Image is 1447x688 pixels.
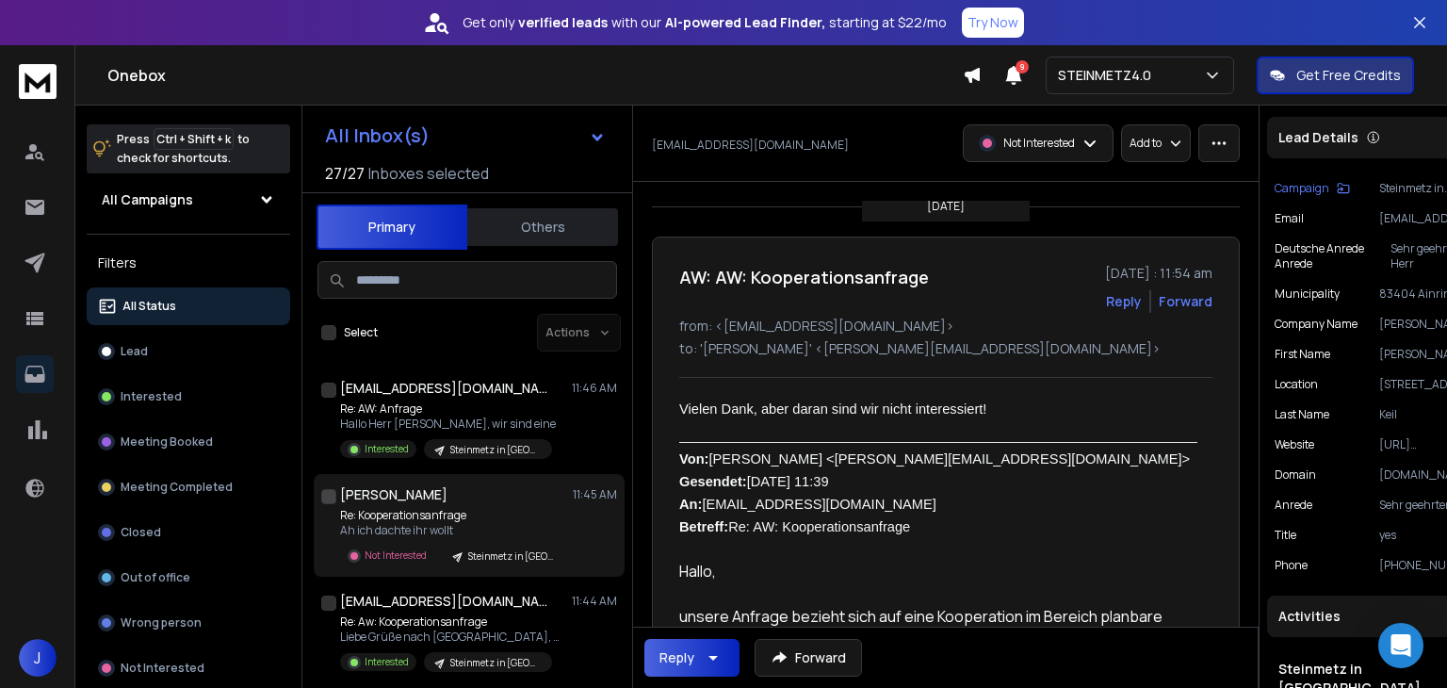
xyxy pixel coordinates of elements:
button: Campaign [1275,181,1350,196]
p: Re: Aw: Kooperationsanfrage [340,614,566,630]
button: Meeting Booked [87,423,290,461]
p: Get only with our starting at $22/mo [463,13,947,32]
img: logo [19,64,57,99]
p: [DATE] : 11:54 am [1105,264,1212,283]
button: Reply [644,639,740,677]
button: Get Free Credits [1257,57,1414,94]
p: Get Free Credits [1296,66,1401,85]
p: Not Interested [1003,136,1075,151]
h3: Inboxes selected [368,162,489,185]
button: Interested [87,378,290,416]
span: Ctrl + Shift + k [154,128,234,150]
button: All Campaigns [87,181,290,219]
p: Steinmetz in [GEOGRAPHIC_DATA] [450,443,541,457]
p: [DATE] [927,199,965,214]
button: Out of office [87,559,290,597]
button: Forward [755,639,862,677]
p: [EMAIL_ADDRESS][DOMAIN_NAME] [652,138,849,153]
p: Interested [365,655,409,669]
p: 11:44 AM [572,594,617,609]
p: Company Name [1275,317,1358,332]
button: Primary [317,205,467,250]
p: 11:46 AM [572,381,617,396]
p: Out of office [121,570,190,585]
button: Wrong person [87,604,290,642]
p: Re: Kooperationsanfrage [340,508,566,523]
h3: Filters [87,250,290,276]
p: Press to check for shortcuts. [117,130,250,168]
p: Ah ich dachte ihr wollt [340,523,566,538]
p: Interested [121,389,182,404]
span: Von: [679,451,708,467]
strong: verified leads [518,13,608,32]
p: STEINMETZ4.0 [1058,66,1159,85]
h1: All Campaigns [102,190,193,209]
button: All Status [87,287,290,325]
div: Forward [1159,292,1212,311]
span: 27 / 27 [325,162,365,185]
button: All Inbox(s) [310,117,621,155]
button: Not Interested [87,649,290,687]
p: Domain [1275,467,1316,483]
p: All Status [122,299,176,314]
button: J [19,639,57,677]
p: Last Name [1275,407,1329,422]
p: Campaign [1275,181,1329,196]
p: to: '[PERSON_NAME]' <[PERSON_NAME][EMAIL_ADDRESS][DOMAIN_NAME]> [679,339,1212,358]
p: Wrong person [121,615,202,631]
p: Try Now [967,13,1018,32]
h1: [EMAIL_ADDRESS][DOMAIN_NAME] [340,592,547,611]
span: [PERSON_NAME] <[PERSON_NAME][EMAIL_ADDRESS][DOMAIN_NAME]> [DATE] 11:39 [EMAIL_ADDRESS][DOMAIN_NAM... [679,451,1190,534]
p: Hallo Herr [PERSON_NAME], wir sind eine [340,417,556,432]
p: Lead [121,344,148,359]
p: Not Interested [121,661,204,676]
label: Select [344,325,378,340]
p: Lead Details [1278,128,1358,147]
div: Reply [659,648,694,667]
p: Not Interested [365,549,427,563]
strong: AI-powered Lead Finder, [665,13,825,32]
p: Steinmetz in [GEOGRAPHIC_DATA] [468,549,559,564]
p: First Name [1275,347,1330,362]
b: Gesendet: [679,474,747,489]
p: unsere Anfrage bezieht sich auf eine Kooperation im Bereich planbare Neukundenakquise für Grabmal... [679,605,1197,650]
span: Vielen Dank, aber daran sind wir nicht interessiert! [679,401,986,417]
span: 9 [1016,60,1029,74]
p: Meeting Booked [121,434,213,450]
button: Others [467,206,618,248]
p: Liebe Grüße nach [GEOGRAPHIC_DATA], wir sind [340,630,566,645]
h1: Onebox [107,64,963,87]
h1: All Inbox(s) [325,126,430,145]
div: Open Intercom Messenger [1378,623,1423,668]
p: Phone [1275,558,1308,573]
p: Steinmetz in [GEOGRAPHIC_DATA] [450,656,541,670]
p: Deutsche Anrede Anrede [1275,241,1390,271]
button: Try Now [962,8,1024,38]
h1: [EMAIL_ADDRESS][DOMAIN_NAME] [340,379,547,398]
p: website [1275,437,1314,452]
h1: [PERSON_NAME] [340,485,447,504]
p: location [1275,377,1318,392]
button: Closed [87,514,290,551]
b: An: [679,497,702,512]
button: Reply [1106,292,1142,311]
p: Add to [1130,136,1162,151]
button: Lead [87,333,290,370]
p: Re: AW: Anfrage [340,401,556,417]
p: Email [1275,211,1304,226]
h1: AW: AW: Kooperationsanfrage [679,264,929,290]
p: 11:45 AM [573,487,617,502]
p: title [1275,528,1296,543]
p: Interested [365,442,409,456]
b: Betreff: [679,519,728,534]
p: Hallo, [679,560,1197,582]
p: Meeting Completed [121,480,233,495]
p: from: <[EMAIL_ADDRESS][DOMAIN_NAME]> [679,317,1212,336]
p: Anrede [1275,498,1312,513]
button: Meeting Completed [87,468,290,506]
p: Municipality [1275,287,1340,302]
p: Closed [121,525,161,540]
